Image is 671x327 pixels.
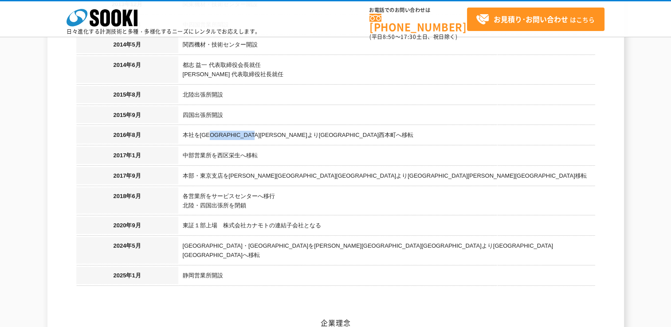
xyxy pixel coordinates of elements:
[178,167,595,187] td: 本部・東京支店を[PERSON_NAME][GEOGRAPHIC_DATA][GEOGRAPHIC_DATA]より[GEOGRAPHIC_DATA][PERSON_NAME][GEOGRAPHI...
[76,36,178,56] th: 2014年5月
[76,217,178,237] th: 2020年9月
[476,13,595,26] span: はこちら
[178,187,595,217] td: 各営業所をサービスセンターへ移行 北陸・四国出張所を閉鎖
[178,36,595,56] td: 関西機材・技術センター開設
[467,8,604,31] a: お見積り･お問い合わせはこちら
[76,86,178,106] th: 2015年8月
[369,33,457,41] span: (平日 ～ 土日、祝日除く)
[76,167,178,187] th: 2017年9月
[178,86,595,106] td: 北陸出張所開設
[178,147,595,167] td: 中部営業所を西区栄生へ移転
[76,267,178,287] th: 2025年1月
[67,29,261,34] p: 日々進化する計測技術と多種・多様化するニーズにレンタルでお応えします。
[383,33,395,41] span: 8:50
[76,147,178,167] th: 2017年1月
[494,14,568,24] strong: お見積り･お問い合わせ
[178,217,595,237] td: 東証１部上場 株式会社カナモトの連結子会社となる
[76,56,178,86] th: 2014年6月
[369,8,467,13] span: お電話でのお問い合わせは
[178,106,595,127] td: 四国出張所開設
[178,126,595,147] td: 本社を[GEOGRAPHIC_DATA][PERSON_NAME]より[GEOGRAPHIC_DATA]西本町へ移転
[76,106,178,127] th: 2015年9月
[400,33,416,41] span: 17:30
[369,14,467,32] a: [PHONE_NUMBER]
[178,56,595,86] td: 都志 益一 代表取締役会長就任 [PERSON_NAME] 代表取締役社長就任
[76,126,178,147] th: 2016年8月
[76,187,178,217] th: 2018年6月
